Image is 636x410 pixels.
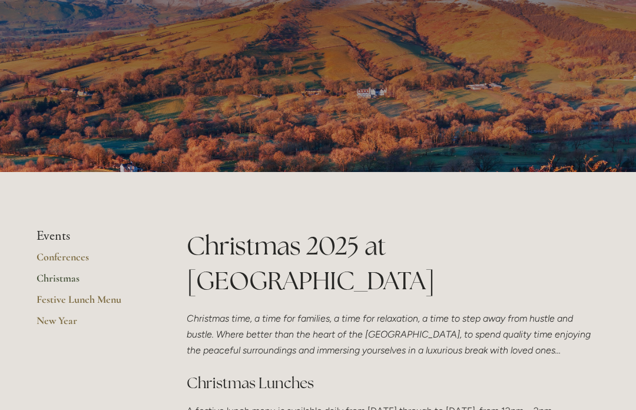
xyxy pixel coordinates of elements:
a: Festive Lunch Menu [37,293,149,314]
em: Christmas time, a time for families, a time for relaxation, a time to step away from hustle and b... [187,313,593,356]
h1: Christmas 2025 at [GEOGRAPHIC_DATA] [187,229,599,298]
h2: Christmas Lunches [187,373,599,394]
a: Christmas [37,272,149,293]
li: Events [37,229,149,244]
a: Conferences [37,250,149,272]
a: New Year [37,314,149,335]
